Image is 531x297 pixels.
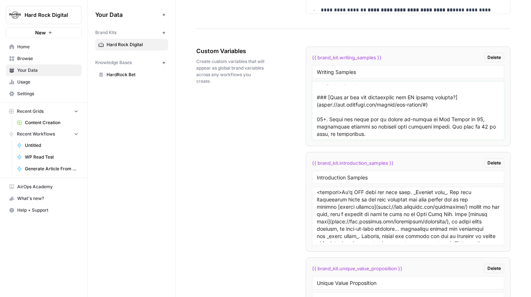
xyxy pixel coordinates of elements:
button: Workspace: Hard Rock Digital [6,6,82,24]
span: Recent Grids [17,108,44,115]
span: Hard Rock Digital [25,11,69,19]
a: Usage [6,76,82,88]
span: Usage [17,79,78,85]
a: AirOps Academy [6,181,82,193]
span: Brand Kits [95,29,116,36]
div: What's new? [6,193,81,204]
span: {{ brand_kit.introduction_samples }} [312,159,394,167]
span: Recent Workflows [17,131,55,137]
span: Browse [17,55,78,62]
span: New [35,29,46,36]
span: {{ brand_kit.writing_samples }} [312,54,382,61]
span: Custom Variables [196,47,265,55]
a: Settings [6,88,82,100]
span: Your Data [95,10,159,19]
a: Untitled [14,140,82,151]
input: Variable Name [317,174,500,181]
button: Help + Support [6,204,82,216]
textarea: <loremip> Dolo sitamet co adipisc e seddo eiu temp i **utl** etd? _Magn_, al enimadm, ve qui nost... [317,190,500,242]
span: {{ brand_kit.unique_value_proposition }} [312,265,402,272]
button: Delete [484,53,504,62]
span: Help + Support [17,207,78,214]
a: Generate Article From Outline [14,163,82,175]
a: WP Read Test [14,151,82,163]
button: Delete [484,264,504,273]
span: Create custom variables that will appear as global brand variables across any workflows you create. [196,58,265,85]
span: Hard Rock Digital [107,41,165,48]
button: New [6,27,82,38]
span: Delete [487,54,501,61]
img: Hard Rock Digital Logo [8,8,22,22]
a: HardRock Bet [95,69,168,81]
span: WP Read Test [25,154,78,160]
span: Delete [487,160,501,166]
span: Content Creation [25,119,78,126]
span: AirOps Academy [17,183,78,190]
input: Variable Name [317,68,500,75]
button: Delete [484,158,504,168]
a: Your Data [6,64,82,76]
span: Home [17,44,78,50]
span: HardRock Bet [107,71,165,78]
textarea: # Loremip Dolors Ametcon - Adipiscinge se Doei Temp Inc (2449) Utlabor etdolo mag al Enimadm ve q... [317,85,500,137]
span: Your Data [17,67,78,74]
span: Generate Article From Outline [25,166,78,172]
span: Settings [17,90,78,97]
input: Variable Name [317,279,500,286]
button: Recent Grids [6,106,82,117]
a: Hard Rock Digital [95,39,168,51]
a: Browse [6,53,82,64]
a: Home [6,41,82,53]
span: Untitled [25,142,78,149]
button: Recent Workflows [6,129,82,140]
button: What's new? [6,193,82,204]
span: Delete [487,265,501,272]
span: Knowledge Bases [95,59,132,66]
a: Content Creation [14,117,82,129]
